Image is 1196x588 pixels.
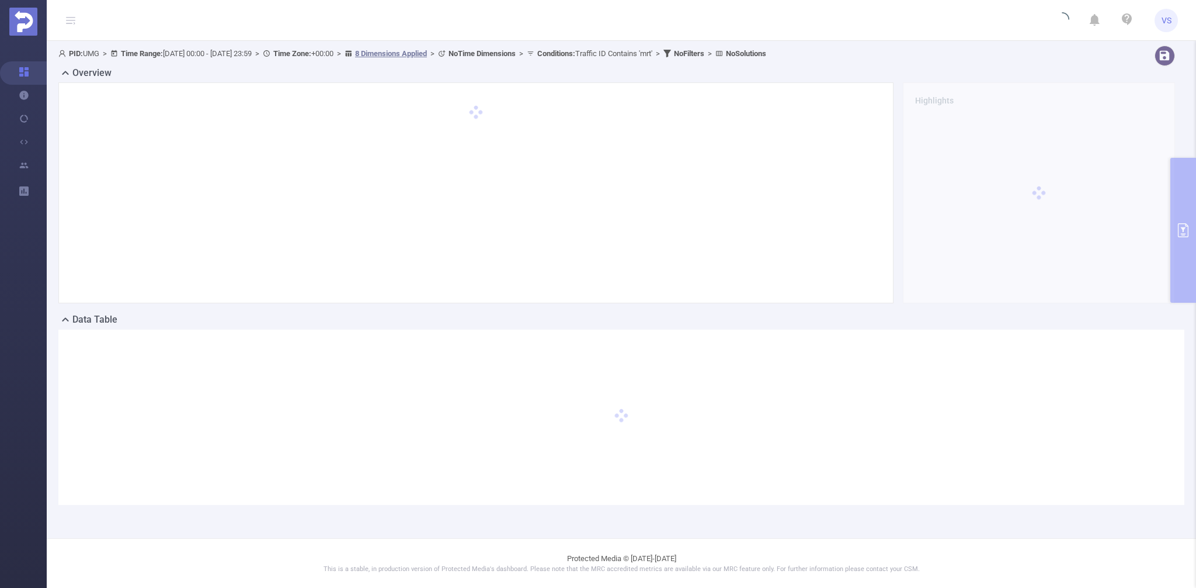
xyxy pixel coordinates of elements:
[9,8,37,36] img: Protected Media
[427,49,438,58] span: >
[1055,12,1069,29] i: icon: loading
[516,49,527,58] span: >
[1162,9,1171,32] span: VS
[121,49,163,58] b: Time Range:
[72,66,112,80] h2: Overview
[72,313,117,327] h2: Data Table
[537,49,652,58] span: Traffic ID Contains 'mrt'
[273,49,311,58] b: Time Zone:
[355,49,427,58] u: 8 Dimensions Applied
[652,49,663,58] span: >
[537,49,575,58] b: Conditions :
[76,565,1167,575] p: This is a stable, in production version of Protected Media's dashboard. Please note that the MRC ...
[58,50,69,57] i: icon: user
[69,49,83,58] b: PID:
[333,49,345,58] span: >
[448,49,516,58] b: No Time Dimensions
[58,49,766,58] span: UMG [DATE] 00:00 - [DATE] 23:59 +00:00
[99,49,110,58] span: >
[704,49,715,58] span: >
[674,49,704,58] b: No Filters
[47,538,1196,588] footer: Protected Media © [DATE]-[DATE]
[726,49,766,58] b: No Solutions
[252,49,263,58] span: >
